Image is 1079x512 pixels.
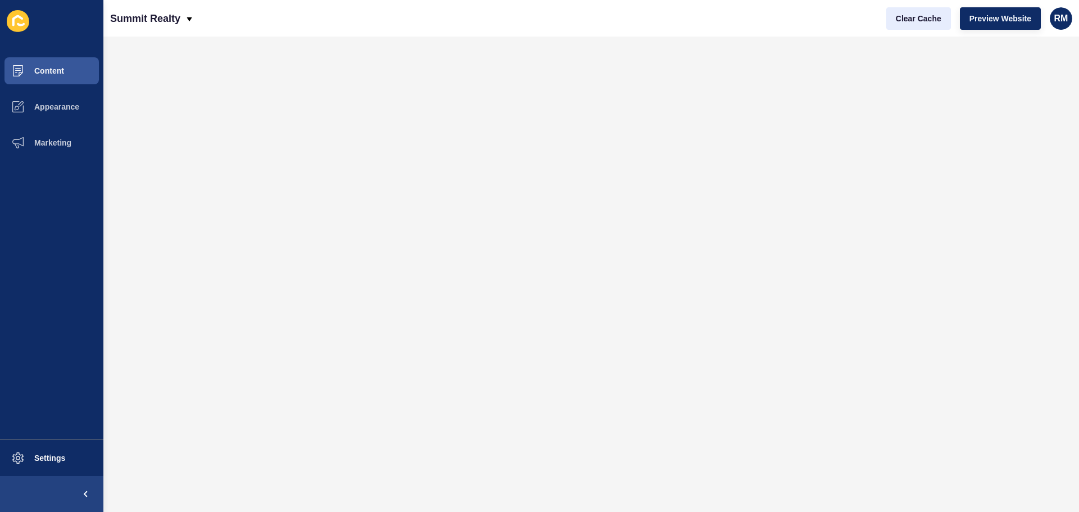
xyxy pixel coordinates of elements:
iframe: To enrich screen reader interactions, please activate Accessibility in Grammarly extension settings [103,37,1079,512]
span: Preview Website [969,13,1031,24]
span: Clear Cache [896,13,941,24]
button: Clear Cache [886,7,951,30]
p: Summit Realty [110,4,180,33]
span: RM [1054,13,1068,24]
button: Preview Website [960,7,1041,30]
